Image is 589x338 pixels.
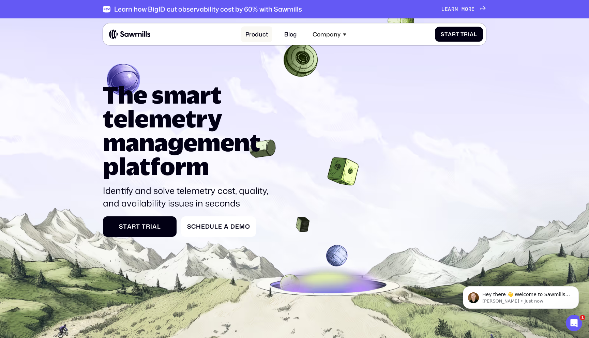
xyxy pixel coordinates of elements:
span: S [187,223,191,230]
span: n [455,6,458,12]
span: S [441,31,444,37]
h1: The smart telemetry management platform [103,82,274,178]
span: o [245,223,250,230]
a: Blog [280,26,301,42]
iframe: Intercom notifications message [453,272,589,320]
span: l [474,31,477,37]
a: ScheduleaDemo [181,216,256,237]
span: a [470,31,474,37]
span: e [201,223,205,230]
span: u [210,223,214,230]
span: l [214,223,218,230]
div: Company [313,31,341,38]
span: m [462,6,465,12]
span: a [152,223,157,230]
a: Product [241,26,272,42]
span: o [465,6,468,12]
span: c [191,223,196,230]
iframe: Intercom live chat [566,315,582,331]
div: Company [308,26,351,42]
span: a [224,223,229,230]
span: e [218,223,222,230]
span: T [460,31,464,37]
span: T [142,223,146,230]
span: r [464,31,468,37]
span: i [150,223,152,230]
span: e [471,6,475,12]
a: Learnmore [441,6,486,12]
a: StartTrial [435,27,483,42]
p: Identify and solve telemetry cost, quality, and availability issues in seconds [103,184,274,209]
span: r [146,223,150,230]
span: e [235,223,239,230]
span: m [239,223,245,230]
span: a [127,223,132,230]
div: Learn how BigID cut observability cost by 60% with Sawmills [114,5,302,13]
span: t [444,31,448,37]
span: D [230,223,235,230]
span: h [196,223,201,230]
span: 1 [580,315,585,320]
span: r [468,6,472,12]
span: a [448,6,451,12]
span: l [157,223,161,230]
span: r [132,223,136,230]
span: S [119,223,123,230]
span: t [123,223,127,230]
a: StartTrial [103,216,177,237]
span: r [451,6,455,12]
span: L [441,6,445,12]
span: t [136,223,140,230]
span: a [448,31,452,37]
span: t [456,31,459,37]
span: i [468,31,470,37]
span: d [205,223,210,230]
span: r [452,31,456,37]
span: e [445,6,448,12]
